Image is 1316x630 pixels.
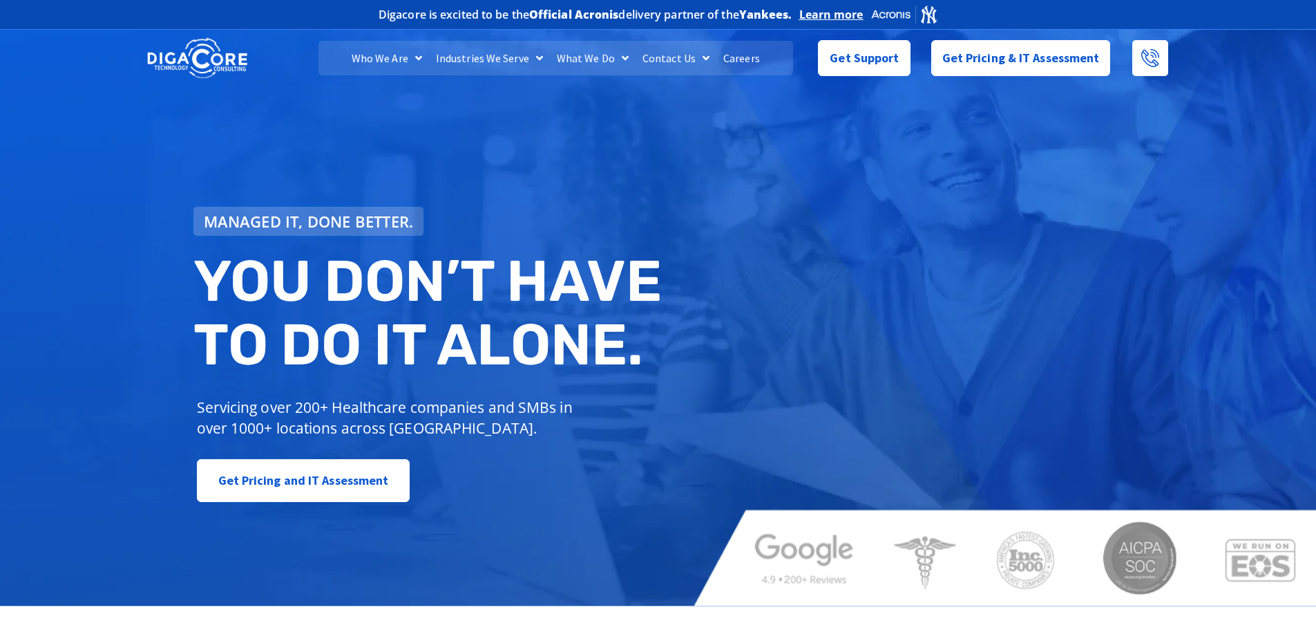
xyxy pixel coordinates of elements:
[197,397,583,438] p: Servicing over 200+ Healthcare companies and SMBs in over 1000+ locations across [GEOGRAPHIC_DATA].
[818,40,910,76] a: Get Support
[197,459,410,502] a: Get Pricing and IT Assessment
[636,41,716,75] a: Contact Us
[529,7,619,22] b: Official Acronis
[345,41,429,75] a: Who We Are
[193,207,424,236] a: Managed IT, done better.
[739,7,792,22] b: Yankees.
[193,250,669,376] h2: You don’t have to do IT alone.
[942,44,1100,72] span: Get Pricing & IT Assessment
[204,214,414,229] span: Managed IT, done better.
[716,41,767,75] a: Careers
[550,41,636,75] a: What We Do
[379,9,792,20] h2: Digacore is excited to be the delivery partner of the
[931,40,1111,76] a: Get Pricing & IT Assessment
[147,37,247,80] img: DigaCore Technology Consulting
[830,44,899,72] span: Get Support
[318,41,792,75] nav: Menu
[218,467,389,494] span: Get Pricing and IT Assessment
[429,41,550,75] a: Industries We Serve
[870,4,938,24] img: Acronis
[799,8,864,21] a: Learn more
